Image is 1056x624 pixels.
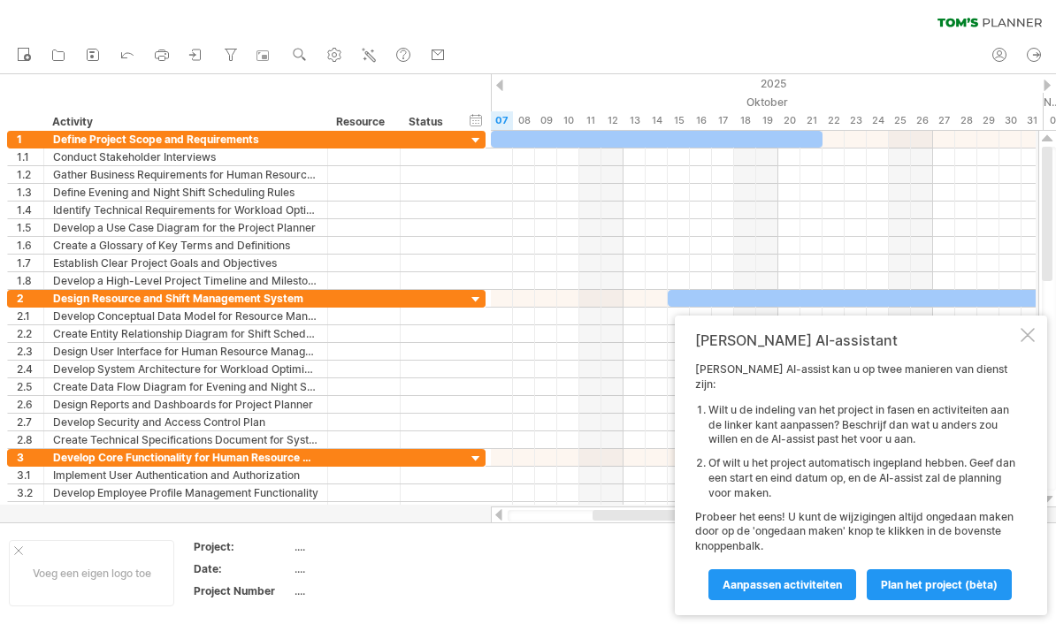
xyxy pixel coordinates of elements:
div: 2.2 [17,325,43,342]
div: Project: [194,539,291,554]
div: Establish Clear Project Goals and Objectives [53,255,318,271]
div: Develop Conceptual Data Model for Resource Management [53,308,318,324]
div: Create Technical Specifications Document for System Development [53,431,318,448]
div: dinsdag, 21 Oktober 2025 [800,111,823,130]
div: Develop Core Functionality for Human Resource Management [53,449,318,466]
div: donderdag, 23 Oktober 2025 [845,111,867,130]
div: 2.3 [17,343,43,360]
div: Create Shift Scheduling Algorithm for Human Resources [53,502,318,519]
span: Plan het project (bèta) [881,578,998,591]
div: Create Entity Relationship Diagram for Shift Scheduling [53,325,318,342]
div: 1.8 [17,272,43,289]
div: .... [295,561,443,576]
div: vrijdag, 10 Oktober 2025 [557,111,579,130]
div: 1.6 [17,237,43,254]
div: Gather Business Requirements for Human Resource Management [53,166,318,183]
div: 2.4 [17,361,43,377]
div: Develop a Use Case Diagram for the Project Planner [53,219,318,236]
div: Resource [336,113,390,131]
a: Aanpassen activiteiten [708,569,856,600]
div: Create a Glossary of Key Terms and Definitions [53,237,318,254]
div: 3 [17,449,43,466]
div: donderdag, 9 Oktober 2025 [535,111,557,130]
div: zondag, 19 Oktober 2025 [756,111,778,130]
div: 1.4 [17,202,43,218]
div: maandag, 27 Oktober 2025 [933,111,955,130]
div: 3.2 [17,484,43,501]
div: 1.1 [17,148,43,165]
div: maandag, 13 Oktober 2025 [624,111,646,130]
div: Design Resource and Shift Management System [53,290,318,307]
div: maandag, 20 Oktober 2025 [778,111,800,130]
div: .... [295,583,443,598]
div: vrijdag, 17 Oktober 2025 [712,111,734,130]
div: Define Evening and Night Shift Scheduling Rules [53,184,318,201]
span: Aanpassen activiteiten [723,578,842,591]
div: Develop Employee Profile Management Functionality [53,484,318,501]
div: .... [295,539,443,554]
div: vrijdag, 24 Oktober 2025 [867,111,889,130]
div: Voeg een eigen logo toe [9,540,174,606]
div: 2.6 [17,396,43,413]
div: dinsdag, 14 Oktober 2025 [646,111,668,130]
div: 2.7 [17,414,43,430]
div: Develop Security and Access Control Plan [53,414,318,430]
div: 1.2 [17,166,43,183]
div: dinsdag, 28 Oktober 2025 [955,111,977,130]
div: 1.3 [17,184,43,201]
div: Develop System Architecture for Workload Optimization [53,361,318,377]
div: Implement User Authentication and Authorization [53,467,318,483]
div: donderdag, 30 Oktober 2025 [999,111,1022,130]
div: Status [409,113,448,131]
div: Activity [52,113,318,131]
div: zaterdag, 25 Oktober 2025 [889,111,911,130]
div: [PERSON_NAME] AI-assistant [695,331,1017,349]
div: [PERSON_NAME] AI-assist kan u op twee manieren van dienst zijn: Probeer het eens! U kunt de wijzi... [695,362,1017,599]
div: 1 [17,131,43,148]
div: 2.1 [17,308,43,324]
li: Of wilt u het project automatisch ingepland hebben. Geef dan een start en eind datum op, en de AI... [708,456,1017,500]
div: Date: [194,561,291,576]
div: woensdag, 15 Oktober 2025 [668,111,690,130]
div: zondag, 26 Oktober 2025 [911,111,933,130]
div: woensdag, 8 Oktober 2025 [513,111,535,130]
div: woensdag, 29 Oktober 2025 [977,111,999,130]
div: woensdag, 22 Oktober 2025 [823,111,845,130]
div: zaterdag, 11 Oktober 2025 [579,111,601,130]
div: vrijdag, 31 Oktober 2025 [1022,111,1044,130]
div: 3.1 [17,467,43,483]
div: Define Project Scope and Requirements [53,131,318,148]
div: 2.5 [17,378,43,395]
div: 2 [17,290,43,307]
div: 1.7 [17,255,43,271]
div: Design Reports and Dashboards for Project Planner [53,396,318,413]
div: donderdag, 16 Oktober 2025 [690,111,712,130]
a: Plan het project (bèta) [867,569,1012,600]
div: 2.8 [17,431,43,448]
li: Wilt u de indeling van het project in fasen en activiteiten aan de linker kant aanpassen? Beschri... [708,403,1017,447]
div: dinsdag, 7 Oktober 2025 [491,111,513,130]
div: 3.3 [17,502,43,519]
div: Identify Technical Requirements for Workload Optimization [53,202,318,218]
div: Oktober 2025 [358,93,1044,111]
div: zaterdag, 18 Oktober 2025 [734,111,756,130]
div: Conduct Stakeholder Interviews [53,148,318,165]
div: zondag, 12 Oktober 2025 [601,111,624,130]
div: Project Number [194,583,291,598]
div: Design User Interface for Human Resource Management [53,343,318,360]
div: 1.5 [17,219,43,236]
div: Create Data Flow Diagram for Evening and Night Shift Scheduling [53,378,318,395]
div: Develop a High-Level Project Timeline and Milestones [53,272,318,289]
